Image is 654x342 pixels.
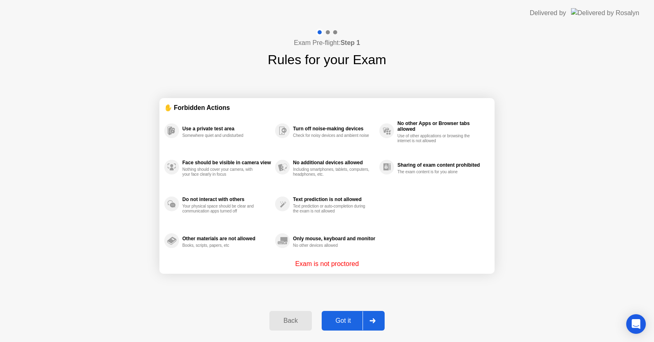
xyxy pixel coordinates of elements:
div: Including smartphones, tablets, computers, headphones, etc. [293,167,370,177]
div: Check for noisy devices and ambient noise [293,133,370,138]
div: Back [272,317,309,324]
div: Only mouse, keyboard and monitor [293,236,375,241]
h1: Rules for your Exam [268,50,386,69]
div: Got it [324,317,363,324]
div: Text prediction or auto-completion during the exam is not allowed [293,204,370,214]
div: Face should be visible in camera view [182,160,271,165]
div: Other materials are not allowed [182,236,271,241]
img: Delivered by Rosalyn [571,8,639,18]
div: Use a private test area [182,126,271,132]
div: Open Intercom Messenger [626,314,646,334]
h4: Exam Pre-flight: [294,38,360,48]
div: No other Apps or Browser tabs allowed [397,121,486,132]
div: Delivered by [530,8,566,18]
button: Back [269,311,311,331]
p: Exam is not proctored [295,259,359,269]
div: Turn off noise-making devices [293,126,375,132]
div: ✋ Forbidden Actions [164,103,490,112]
div: Do not interact with others [182,197,271,202]
b: Step 1 [340,39,360,46]
div: The exam content is for you alone [397,170,475,174]
div: Your physical space should be clear and communication apps turned off [182,204,260,214]
div: No other devices allowed [293,243,370,248]
div: Somewhere quiet and undisturbed [182,133,260,138]
button: Got it [322,311,385,331]
div: No additional devices allowed [293,160,375,165]
div: Use of other applications or browsing the internet is not allowed [397,134,475,143]
div: Books, scripts, papers, etc [182,243,260,248]
div: Text prediction is not allowed [293,197,375,202]
div: Nothing should cover your camera, with your face clearly in focus [182,167,260,177]
div: Sharing of exam content prohibited [397,162,486,168]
